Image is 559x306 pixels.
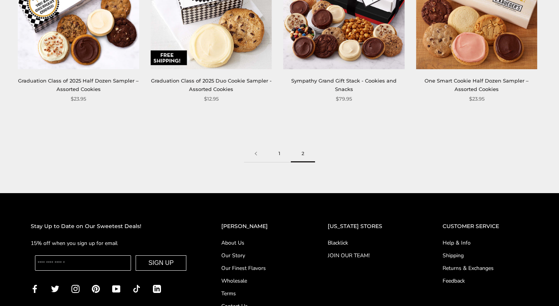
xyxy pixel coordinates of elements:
[443,222,528,231] h2: CUSTOMER SERVICE
[71,95,86,103] span: $23.95
[443,277,528,285] a: Feedback
[153,284,161,293] a: LinkedIn
[112,284,120,293] a: YouTube
[291,78,396,92] a: Sympathy Grand Gift Stack - Cookies and Snacks
[6,277,80,300] iframe: Sign Up via Text for Offers
[221,264,297,272] a: Our Finest Flavors
[31,222,191,231] h2: Stay Up to Date on Our Sweetest Deals!
[221,277,297,285] a: Wholesale
[151,78,272,92] a: Graduation Class of 2025 Duo Cookie Sampler - Assorted Cookies
[92,284,100,293] a: Pinterest
[425,78,529,92] a: One Smart Cookie Half Dozen Sampler – Assorted Cookies
[18,78,139,92] a: Graduation Class of 2025 Half Dozen Sampler – Assorted Cookies
[268,145,291,162] a: 1
[31,239,191,248] p: 15% off when you sign up for email
[443,251,528,260] a: Shipping
[136,255,186,271] button: SIGN UP
[244,145,268,162] a: Previous page
[133,284,141,293] a: TikTok
[204,95,219,103] span: $12.95
[443,239,528,247] a: Help & Info
[35,255,131,271] input: Enter your email
[328,251,411,260] a: JOIN OUR TEAM!
[221,289,297,298] a: Terms
[221,222,297,231] h2: [PERSON_NAME]
[221,251,297,260] a: Our Story
[221,239,297,247] a: About Us
[443,264,528,272] a: Returns & Exchanges
[328,222,411,231] h2: [US_STATE] STORES
[291,145,315,162] span: 2
[469,95,484,103] span: $23.95
[336,95,352,103] span: $79.95
[328,239,411,247] a: Blacklick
